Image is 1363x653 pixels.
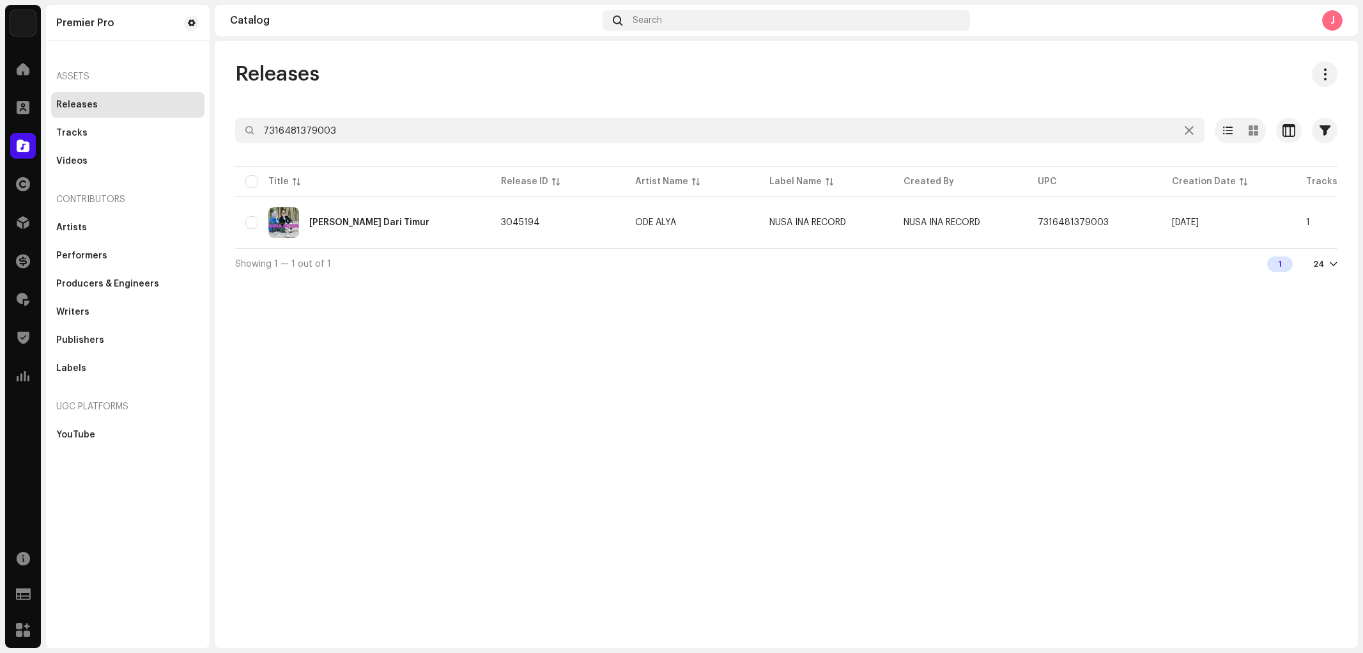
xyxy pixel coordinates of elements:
[1322,10,1343,31] div: J
[1172,175,1236,188] div: Creation Date
[501,175,548,188] div: Release ID
[56,430,95,440] div: YouTube
[51,215,204,240] re-m-nav-item: Artists
[235,118,1205,143] input: Search
[309,218,429,227] div: Nona Buton Dari Timur
[1038,218,1109,227] span: 7316481379003
[51,184,204,215] re-a-nav-header: Contributors
[51,120,204,146] re-m-nav-item: Tracks
[51,391,204,422] re-a-nav-header: UGC Platforms
[1267,256,1293,272] div: 1
[56,128,88,138] div: Tracks
[904,218,980,227] span: NUSA INA RECORD
[1172,218,1199,227] span: Oct 6, 2025
[51,271,204,297] re-m-nav-item: Producers & Engineers
[56,251,107,261] div: Performers
[769,175,822,188] div: Label Name
[10,10,36,36] img: 64f15ab7-a28a-4bb5-a164-82594ec98160
[51,92,204,118] re-m-nav-item: Releases
[56,279,159,289] div: Producers & Engineers
[633,15,662,26] span: Search
[56,307,89,317] div: Writers
[56,100,98,110] div: Releases
[1313,259,1325,269] div: 24
[635,175,688,188] div: Artist Name
[51,61,204,92] re-a-nav-header: Assets
[51,356,204,381] re-m-nav-item: Labels
[56,363,86,374] div: Labels
[230,15,597,26] div: Catalog
[56,223,87,233] div: Artists
[51,422,204,448] re-m-nav-item: YouTube
[56,335,104,345] div: Publishers
[635,218,676,227] div: ODE ALYA
[51,299,204,325] re-m-nav-item: Writers
[1306,218,1310,227] span: 1
[51,327,204,353] re-m-nav-item: Publishers
[769,218,846,227] span: NUSA INA RECORD
[268,207,299,238] img: 30092db4-e476-4c98-86b1-40b8c727859e
[501,218,540,227] span: 3045194
[51,148,204,174] re-m-nav-item: Videos
[268,175,289,188] div: Title
[635,218,749,227] span: ODE ALYA
[235,260,331,269] span: Showing 1 — 1 out of 1
[51,243,204,269] re-m-nav-item: Performers
[56,156,88,166] div: Videos
[56,18,114,28] div: Premier Pro
[235,61,320,87] span: Releases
